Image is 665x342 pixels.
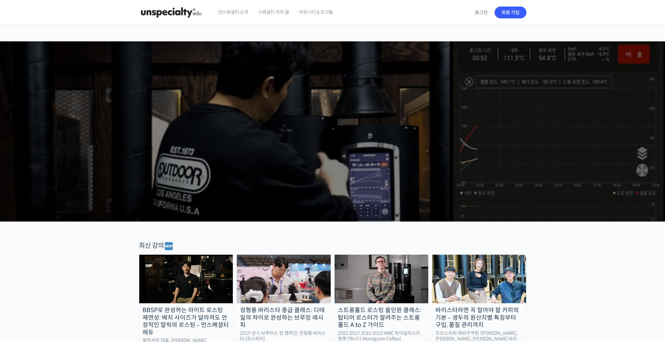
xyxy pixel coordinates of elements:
div: 2022 2017 2016 2015 WBC 파이널리스트, 벤풋 (캐나다 Monogram Coffee) [335,331,429,342]
div: 바리스타라면 꼭 알아야 할 커피의 기본 – 생두의 원산지별 특징부터 구입, 품질 관리까지 [432,307,526,329]
img: stronghold-roasting_course-thumbnail.jpg [335,255,429,303]
p: 시간과 장소에 구애받지 않고, 검증된 커리큘럼으로 [6,137,658,146]
img: 🆕 [165,242,173,250]
div: 스트롱홀드 로스팅 올인원 클래스: 탑티어 로스터가 알려주는 스트롱홀드 A to Z 가이드 [335,307,429,329]
p: [PERSON_NAME]을 다하는 당신을 위해, 최고와 함께 만든 커피 클래스 [6,100,658,134]
img: advanced-brewing_course-thumbnail.jpeg [237,255,331,303]
div: 최신 강의 [139,241,526,251]
img: momos_course-thumbnail.jpg [432,255,526,303]
div: 정형용 바리스타 중급 클래스: 디테일의 차이로 완성하는 브루잉 레시피 [237,307,331,329]
img: malic-roasting-class_course-thumbnail.jpg [139,255,233,303]
div: BBSP로 완성하는 라이트 로스팅 재연성: 배치 사이즈가 달라져도 안정적인 말릭의 로스팅 – 언스페셜티 에듀 [139,307,233,336]
div: 2019 한국 브루어스 컵 챔피언, 정형용 바리스타 (코스피어) [237,331,331,342]
a: 회원 가입 [495,7,526,18]
a: 로그인 [471,5,492,20]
